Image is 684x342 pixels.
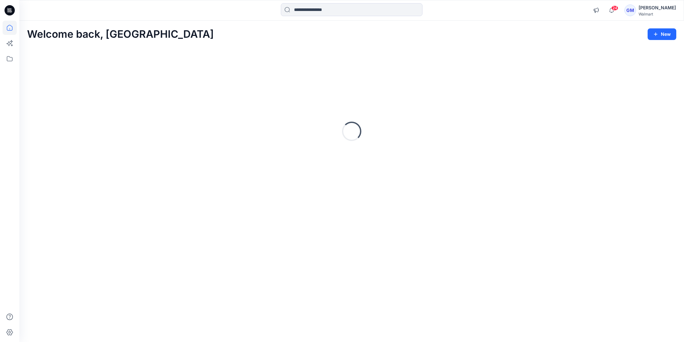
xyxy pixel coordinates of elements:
h2: Welcome back, [GEOGRAPHIC_DATA] [27,28,214,40]
div: Walmart [639,12,676,16]
div: [PERSON_NAME] [639,4,676,12]
div: GM [624,5,636,16]
button: New [648,28,676,40]
span: 24 [611,5,618,11]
